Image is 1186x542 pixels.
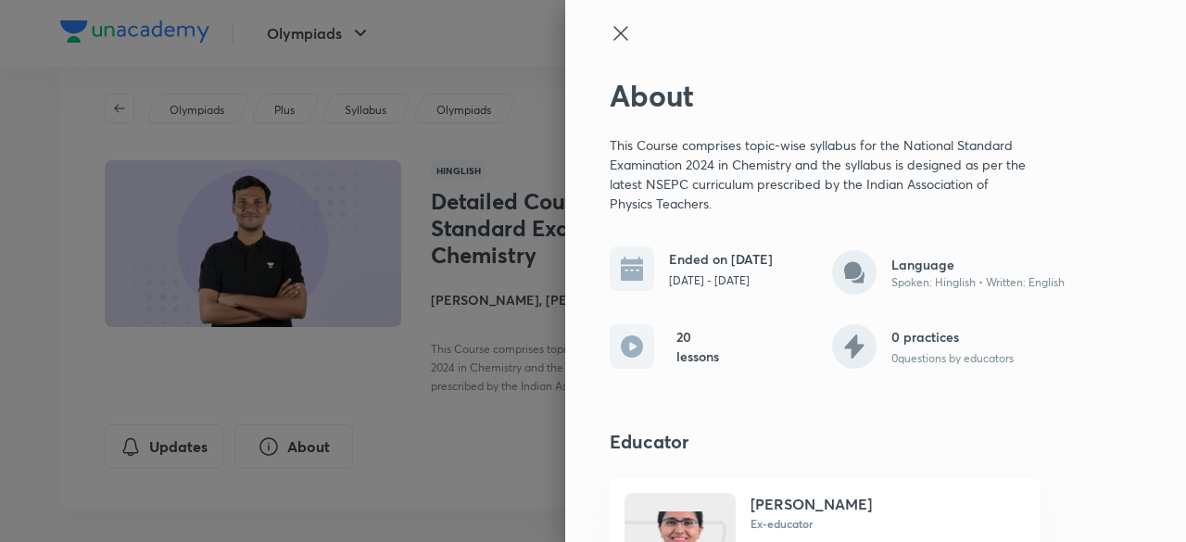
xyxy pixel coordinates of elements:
h6: Ended on [DATE] [669,249,773,269]
p: [DATE] - [DATE] [669,272,773,289]
p: This Course comprises topic-wise syllabus for the National Standard Examination 2024 in Chemistry... [610,135,1040,213]
h6: 20 lessons [676,327,721,366]
p: 0 questions by educators [891,350,1014,367]
h6: Language [891,255,1065,274]
h4: [PERSON_NAME] [751,493,872,515]
p: Spoken: Hinglish • Written: English [891,274,1065,291]
h4: Educator [610,428,1079,456]
h6: 0 practices [891,327,1014,347]
h6: Ex-educator [751,515,1025,532]
h2: About [610,78,1079,113]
